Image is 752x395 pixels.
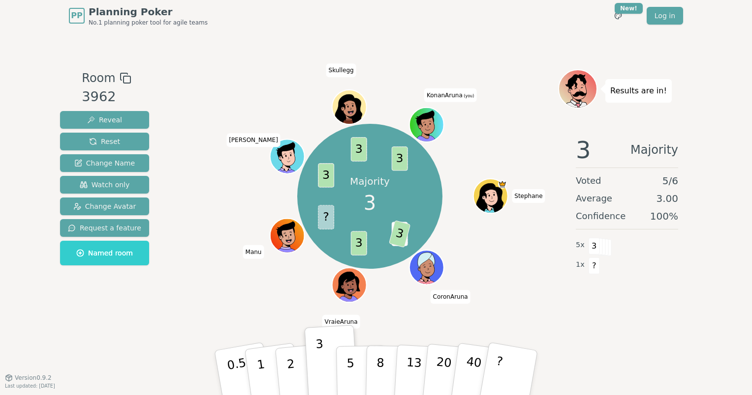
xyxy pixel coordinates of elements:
button: New! [609,7,627,25]
span: Planning Poker [89,5,208,19]
button: Reveal [60,111,149,129]
button: Change Avatar [60,197,149,215]
span: Majority [630,138,678,162]
span: Click to change your name [431,290,470,304]
button: Request a feature [60,219,149,237]
button: Watch only [60,176,149,194]
span: 5 / 6 [662,174,678,188]
span: 3 [318,163,335,187]
a: Log in [647,7,683,25]
span: Last updated: [DATE] [5,383,55,389]
span: Version 0.9.2 [15,374,52,382]
span: PP [71,10,82,22]
span: 5 x [576,240,585,251]
span: ? [318,205,335,229]
button: Version0.9.2 [5,374,52,382]
p: 3 [315,337,326,391]
span: 100 % [650,209,678,223]
span: 1 x [576,259,585,270]
span: 3 [364,188,376,218]
span: Change Avatar [73,201,136,211]
span: Confidence [576,209,626,223]
span: Click to change your name [326,63,356,77]
span: Change Name [74,158,135,168]
span: Click to change your name [243,245,264,259]
div: New! [615,3,643,14]
span: Room [82,69,115,87]
p: Results are in! [610,84,667,98]
span: Reset [89,137,120,146]
span: Named room [76,248,133,258]
button: Click to change your avatar [410,109,443,141]
span: 3 [576,138,591,162]
p: Majority [350,174,390,188]
span: Reveal [87,115,122,125]
div: 3962 [82,87,131,107]
span: Click to change your name [226,133,281,147]
span: 3 [351,231,367,255]
span: Click to change your name [424,88,476,102]
button: Change Name [60,154,149,172]
span: Stephane is the host [499,180,507,189]
span: 3 [589,238,600,254]
span: Request a feature [68,223,141,233]
span: ? [589,257,600,274]
span: Average [576,192,612,205]
span: Click to change your name [512,189,545,203]
span: (you) [463,94,474,98]
span: 3 [351,137,367,161]
span: Watch only [80,180,130,190]
span: Click to change your name [322,315,360,329]
span: 3 [392,146,408,170]
span: No.1 planning poker tool for agile teams [89,19,208,27]
a: PPPlanning PokerNo.1 planning poker tool for agile teams [69,5,208,27]
span: Voted [576,174,601,188]
span: 3 [389,220,411,248]
button: Reset [60,133,149,150]
span: 3.00 [656,192,678,205]
button: Named room [60,241,149,265]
